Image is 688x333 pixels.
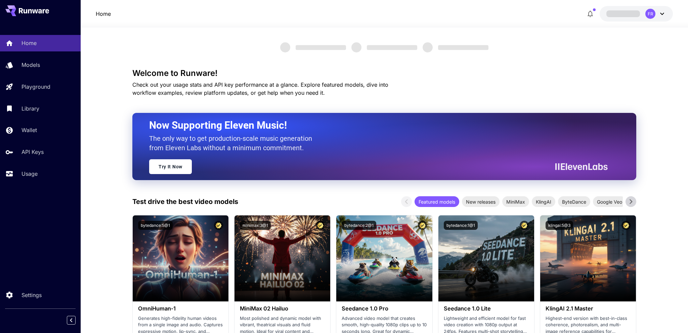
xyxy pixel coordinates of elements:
p: Playground [21,83,50,91]
button: Certified Model – Vetted for best performance and includes a commercial license. [520,221,529,230]
button: Collapse sidebar [67,316,76,325]
p: Settings [21,291,42,299]
p: Home [21,39,37,47]
button: Certified Model – Vetted for best performance and includes a commercial license. [418,221,427,230]
h3: MiniMax 02 Hailuo [240,305,325,312]
img: alt [540,215,636,301]
span: MiniMax [502,198,529,205]
div: FR [645,9,655,19]
span: KlingAI [532,198,555,205]
img: alt [336,215,432,301]
p: API Keys [21,148,44,156]
div: Featured models [415,196,459,207]
a: Try It Now [149,159,192,174]
button: Certified Model – Vetted for best performance and includes a commercial license. [316,221,325,230]
p: Wallet [21,126,37,134]
h3: Seedance 1.0 Pro [342,305,427,312]
button: bytedance:1@1 [444,221,478,230]
h3: Seedance 1.0 Lite [444,305,529,312]
img: alt [133,215,228,301]
button: Certified Model – Vetted for best performance and includes a commercial license. [214,221,223,230]
p: Usage [21,170,38,178]
div: KlingAI [532,196,555,207]
p: Library [21,105,39,113]
p: The only way to get production-scale music generation from Eleven Labs without a minimum commitment. [149,134,317,153]
button: FR [600,6,673,22]
button: bytedance:2@1 [342,221,376,230]
span: Google Veo [593,198,626,205]
span: New releases [462,198,500,205]
span: ByteDance [558,198,590,205]
button: bytedance:5@1 [138,221,173,230]
button: Certified Model – Vetted for best performance and includes a commercial license. [621,221,631,230]
h3: KlingAI 2.1 Master [546,305,631,312]
h2: Now Supporting Eleven Music! [149,119,603,132]
div: ByteDance [558,196,590,207]
div: Google Veo [593,196,626,207]
nav: breadcrumb [96,10,111,18]
div: New releases [462,196,500,207]
span: Check out your usage stats and API key performance at a glance. Explore featured models, dive int... [132,81,388,96]
img: alt [234,215,330,301]
h3: OmniHuman‑1 [138,305,223,312]
p: Models [21,61,40,69]
span: Featured models [415,198,459,205]
h3: Welcome to Runware! [132,69,636,78]
button: minimax:3@1 [240,221,271,230]
div: MiniMax [502,196,529,207]
a: Home [96,10,111,18]
div: Collapse sidebar [72,314,81,326]
button: klingai:5@3 [546,221,573,230]
p: Test drive the best video models [132,197,238,207]
img: alt [438,215,534,301]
